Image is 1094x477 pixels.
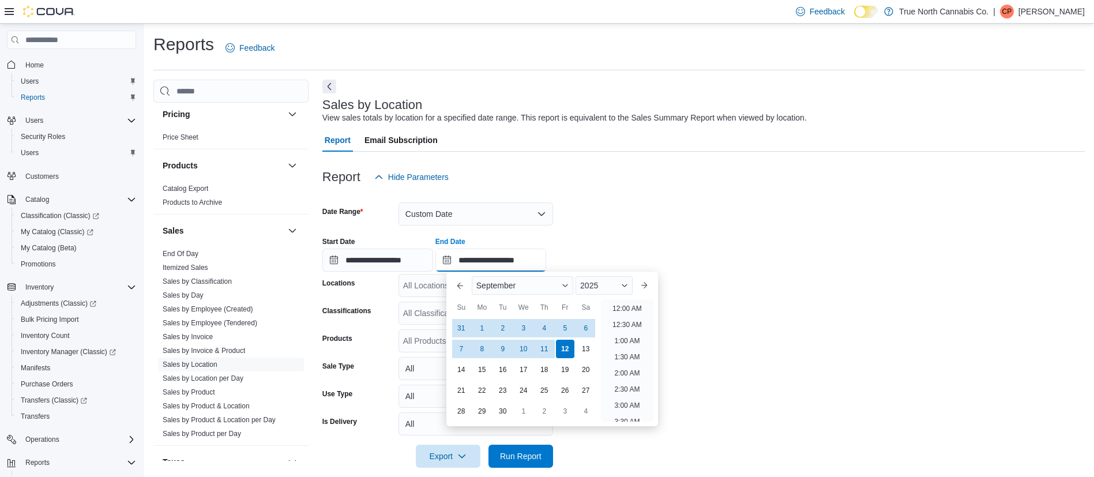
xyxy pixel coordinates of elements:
[153,130,309,149] div: Pricing
[285,159,299,172] button: Products
[21,169,136,183] span: Customers
[163,332,213,341] span: Sales by Invoice
[2,112,141,129] button: Users
[163,305,253,313] a: Sales by Employee (Created)
[16,209,136,223] span: Classification (Classic)
[899,5,988,18] p: True North Cannabis Co.
[21,315,79,324] span: Bulk Pricing Import
[473,298,491,317] div: Mo
[163,456,283,468] button: Taxes
[16,361,55,375] a: Manifests
[163,346,245,355] span: Sales by Invoice & Product
[423,445,473,468] span: Export
[16,345,121,359] a: Inventory Manager (Classic)
[16,393,136,407] span: Transfers (Classic)
[601,299,653,422] ul: Time
[2,191,141,208] button: Catalog
[12,224,141,240] a: My Catalog (Classic)
[21,260,56,269] span: Promotions
[322,112,807,124] div: View sales totals by location for a specified date range. This report is equivalent to the Sales ...
[473,340,491,358] div: day-8
[21,456,136,470] span: Reports
[452,381,471,400] div: day-21
[16,377,78,391] a: Purchase Orders
[16,146,43,160] a: Users
[16,329,136,343] span: Inventory Count
[25,283,54,292] span: Inventory
[163,133,198,141] a: Price Sheet
[16,241,136,255] span: My Catalog (Beta)
[163,160,198,171] h3: Products
[535,402,554,420] div: day-2
[580,281,598,290] span: 2025
[473,402,491,420] div: day-29
[577,298,595,317] div: Sa
[635,276,653,295] button: Next month
[12,240,141,256] button: My Catalog (Beta)
[21,227,93,236] span: My Catalog (Classic)
[12,295,141,311] a: Adjustments (Classic)
[16,130,70,144] a: Security Roles
[163,456,185,468] h3: Taxes
[2,431,141,448] button: Operations
[993,5,995,18] p: |
[476,281,516,290] span: September
[21,93,45,102] span: Reports
[610,382,644,396] li: 2:30 AM
[163,225,283,236] button: Sales
[322,362,354,371] label: Sale Type
[12,376,141,392] button: Purchase Orders
[16,257,136,271] span: Promotions
[163,277,232,286] span: Sales by Classification
[285,224,299,238] button: Sales
[322,237,355,246] label: Start Date
[163,416,276,424] a: Sales by Product & Location per Day
[388,171,449,183] span: Hide Parameters
[21,363,50,373] span: Manifests
[322,417,357,426] label: Is Delivery
[25,435,59,444] span: Operations
[535,381,554,400] div: day-25
[21,396,87,405] span: Transfers (Classic)
[535,298,554,317] div: Th
[16,91,136,104] span: Reports
[163,133,198,142] span: Price Sheet
[7,51,136,476] nav: Complex example
[577,360,595,379] div: day-20
[163,198,222,206] a: Products to Archive
[16,241,81,255] a: My Catalog (Beta)
[514,381,533,400] div: day-24
[25,195,49,204] span: Catalog
[21,77,39,86] span: Users
[370,166,453,189] button: Hide Parameters
[163,374,243,382] a: Sales by Location per Day
[16,377,136,391] span: Purchase Orders
[16,74,43,88] a: Users
[398,202,553,226] button: Custom Date
[535,340,554,358] div: day-11
[12,344,141,360] a: Inventory Manager (Classic)
[21,380,73,389] span: Purchase Orders
[610,334,644,348] li: 1:00 AM
[16,313,136,326] span: Bulk Pricing Import
[163,225,184,236] h3: Sales
[1018,5,1085,18] p: [PERSON_NAME]
[163,263,208,272] span: Itemized Sales
[21,57,136,72] span: Home
[577,381,595,400] div: day-27
[2,455,141,471] button: Reports
[473,381,491,400] div: day-22
[163,347,245,355] a: Sales by Invoice & Product
[608,302,646,316] li: 12:00 AM
[610,366,644,380] li: 2:00 AM
[21,433,64,446] button: Operations
[322,207,363,216] label: Date Range
[451,318,596,422] div: September, 2025
[12,360,141,376] button: Manifests
[322,279,355,288] label: Locations
[12,89,141,106] button: Reports
[854,6,878,18] input: Dark Mode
